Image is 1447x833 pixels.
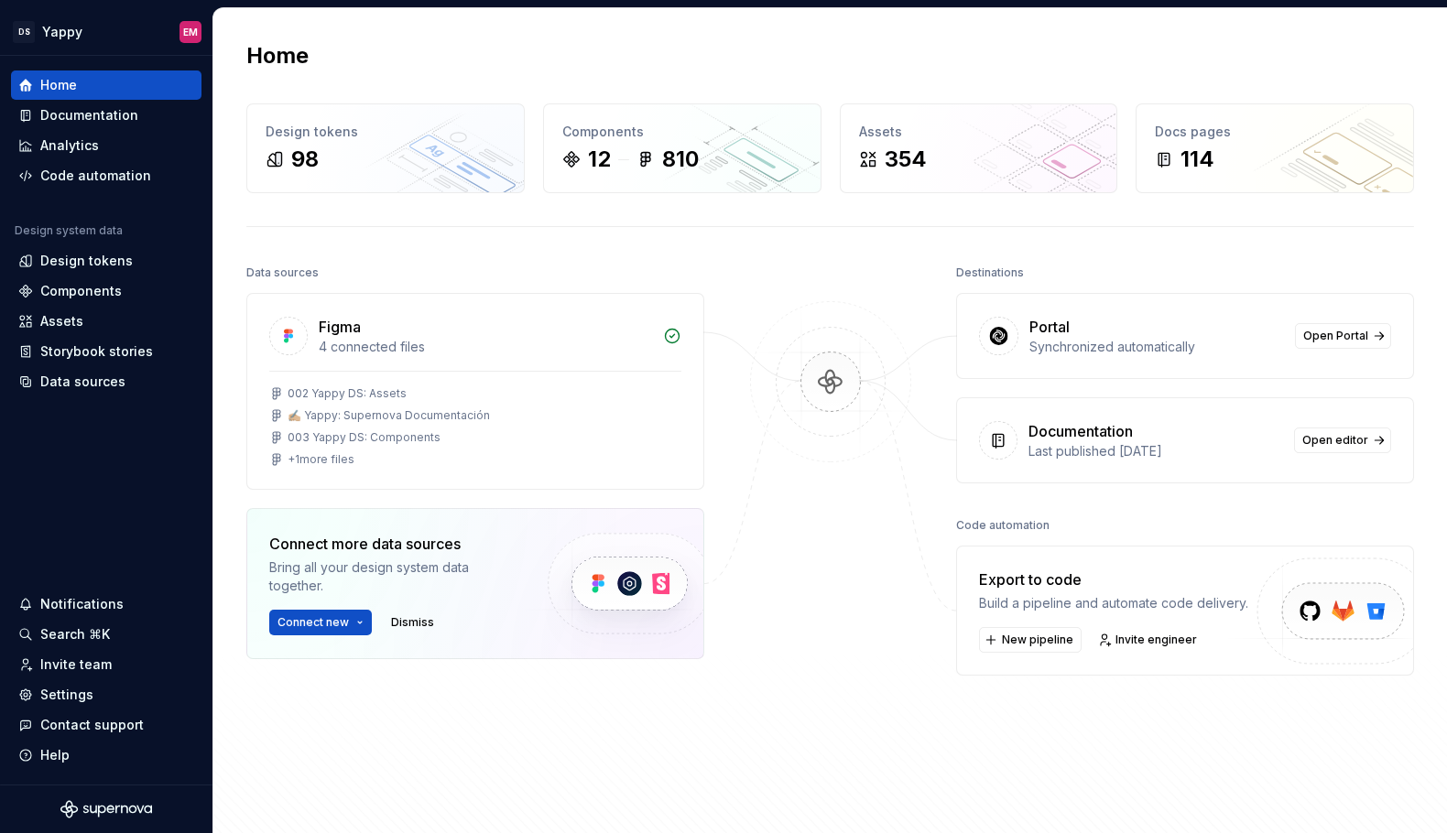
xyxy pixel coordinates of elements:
div: Connect more data sources [269,533,517,555]
div: Documentation [1028,420,1133,442]
div: Help [40,746,70,764]
div: Code automation [40,167,151,185]
button: Notifications [11,590,201,619]
a: Documentation [11,101,201,130]
a: Open editor [1294,427,1391,453]
div: Data sources [40,373,125,391]
div: Export to code [979,568,1248,590]
div: Last published [DATE] [1028,442,1283,460]
a: Figma4 connected files002 Yappy DS: Assets✍🏼 Yappy: Supernova Documentación003 Yappy DS: Componen... [246,293,704,490]
button: Contact support [11,710,201,740]
div: Analytics [40,136,99,155]
button: Search ⌘K [11,620,201,649]
div: Docs pages [1155,123,1395,141]
div: Bring all your design system data together. [269,558,517,595]
div: 003 Yappy DS: Components [288,430,441,445]
div: Invite team [40,655,112,674]
div: 810 [662,145,699,174]
a: Code automation [11,161,201,190]
a: Docs pages114 [1136,103,1414,193]
div: Design tokens [266,123,506,141]
div: Contact support [40,716,144,734]
svg: Supernova Logo [60,800,152,818]
div: 354 [885,145,927,174]
div: Home [40,76,77,94]
h2: Home [246,41,309,70]
div: 4 connected files [319,338,652,356]
a: Data sources [11,367,201,396]
div: Documentation [40,106,138,124]
div: Assets [859,123,1099,141]
button: Connect new [269,610,372,635]
div: Design system data [15,223,123,238]
a: Settings [11,680,201,709]
div: Data sources [246,260,319,286]
button: Help [11,741,201,770]
span: Invite engineer [1115,633,1197,647]
span: Open editor [1302,433,1368,448]
a: Analytics [11,131,201,160]
a: Invite team [11,650,201,679]
a: Assets354 [840,103,1118,193]
span: Connect new [277,615,349,630]
div: 12 [588,145,611,174]
div: Yappy [42,23,82,41]
div: 98 [291,145,319,174]
div: Components [562,123,802,141]
span: Dismiss [391,615,434,630]
a: Home [11,70,201,100]
div: EM [183,25,198,39]
div: Storybook stories [40,342,153,361]
span: New pipeline [1002,633,1073,647]
div: + 1 more files [288,452,354,467]
div: Synchronized automatically [1029,338,1284,356]
div: 114 [1180,145,1214,174]
div: DS [13,21,35,43]
div: Build a pipeline and automate code delivery. [979,594,1248,612]
a: Open Portal [1295,323,1391,349]
button: DSYappyEM [4,12,209,51]
span: Open Portal [1303,329,1368,343]
a: Invite engineer [1093,627,1205,653]
a: Design tokens [11,246,201,276]
button: New pipeline [979,627,1082,653]
div: Search ⌘K [40,625,110,644]
a: Storybook stories [11,337,201,366]
div: Design tokens [40,252,133,270]
a: Assets [11,307,201,336]
div: Components [40,282,122,300]
a: Design tokens98 [246,103,525,193]
div: Settings [40,686,93,704]
div: Portal [1029,316,1070,338]
div: Code automation [956,513,1050,538]
div: Destinations [956,260,1024,286]
div: Assets [40,312,83,330]
div: Figma [319,316,361,338]
div: 002 Yappy DS: Assets [288,386,407,401]
div: ✍🏼 Yappy: Supernova Documentación [288,408,490,423]
a: Components [11,276,201,306]
div: Notifications [40,595,124,613]
button: Dismiss [383,610,442,635]
a: Components12810 [543,103,821,193]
